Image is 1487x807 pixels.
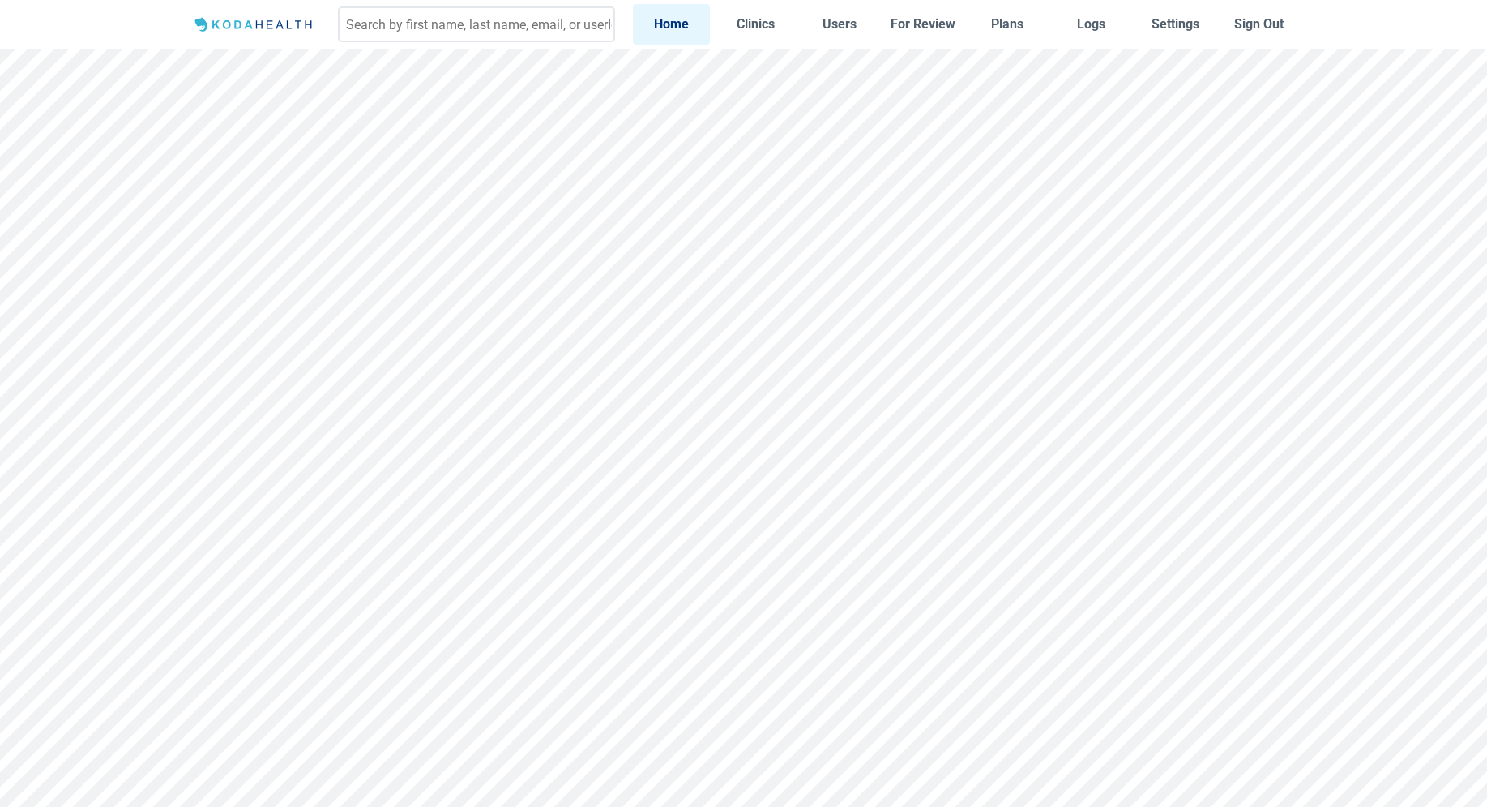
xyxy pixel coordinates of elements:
a: Plans [968,4,1046,44]
a: Clinics [716,4,794,44]
a: Users [801,4,878,44]
a: For Review [884,4,962,44]
a: Logs [1053,4,1130,44]
button: Sign Out [1220,4,1298,44]
input: Search by first name, last name, email, or userId [338,6,615,42]
a: Home [633,4,711,44]
img: Logo [190,15,320,35]
a: Settings [1136,4,1214,44]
